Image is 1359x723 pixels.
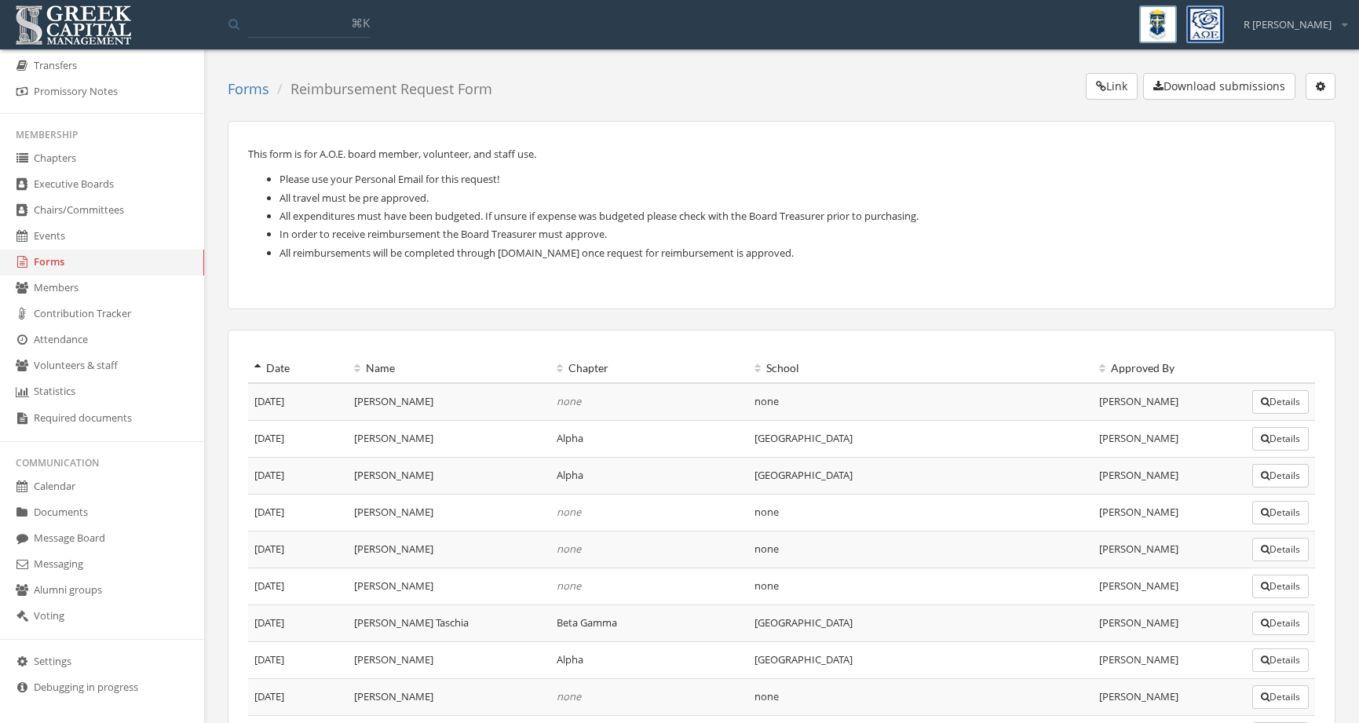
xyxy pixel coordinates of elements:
[1233,5,1347,32] div: R [PERSON_NAME]
[1252,648,1309,672] button: Details
[557,394,581,408] em: none
[748,494,1094,531] td: none
[557,579,581,593] em: none
[279,189,1315,207] li: All travel must be pre approved.
[1252,501,1309,524] button: Details
[351,15,370,31] span: ⌘K
[248,641,348,678] td: [DATE]
[550,641,748,678] td: Alpha
[228,79,269,98] a: Forms
[348,568,550,604] td: [PERSON_NAME]
[748,354,1094,383] th: School
[1252,685,1309,709] button: Details
[269,79,492,100] li: Reimbursement Request Form
[1252,464,1309,487] button: Details
[1099,468,1178,482] span: [PERSON_NAME]
[557,542,581,556] em: none
[1252,538,1309,561] button: Details
[1099,689,1178,703] span: [PERSON_NAME]
[248,568,348,604] td: [DATE]
[1252,575,1309,598] button: Details
[248,531,348,568] td: [DATE]
[557,689,581,703] em: none
[279,207,1315,225] li: All expenditures must have been budgeted. If unsure if expense was budgeted please check with the...
[1086,73,1138,100] button: Link
[348,604,550,641] td: [PERSON_NAME] Taschia
[279,244,1315,262] li: All reimbursements will be completed through [DOMAIN_NAME] once request for reimbursement is appr...
[248,420,348,457] td: [DATE]
[1093,354,1246,383] th: Approved By
[1244,17,1332,32] span: R [PERSON_NAME]
[1143,73,1295,100] button: Download submissions
[1099,505,1178,519] span: [PERSON_NAME]
[748,568,1094,604] td: none
[348,457,550,494] td: [PERSON_NAME]
[557,505,581,519] em: none
[748,604,1094,641] td: [GEOGRAPHIC_DATA]
[1099,394,1178,408] span: [PERSON_NAME]
[348,383,550,421] td: [PERSON_NAME]
[248,145,1315,162] p: This form is for A.O.E. board member, volunteer, and staff use.
[550,457,748,494] td: Alpha
[279,225,1315,243] li: In order to receive reimbursement the Board Treasurer must approve.
[748,678,1094,715] td: none
[248,383,348,421] td: [DATE]
[279,170,1315,188] li: Please use your Personal Email for this request!
[748,420,1094,457] td: [GEOGRAPHIC_DATA]
[1252,612,1309,635] button: Details
[348,420,550,457] td: [PERSON_NAME]
[1099,652,1178,666] span: [PERSON_NAME]
[348,678,550,715] td: [PERSON_NAME]
[348,641,550,678] td: [PERSON_NAME]
[748,457,1094,494] td: [GEOGRAPHIC_DATA]
[248,354,348,383] th: Date
[550,420,748,457] td: Alpha
[550,354,748,383] th: Chapter
[348,531,550,568] td: [PERSON_NAME]
[1099,615,1178,630] span: [PERSON_NAME]
[348,494,550,531] td: [PERSON_NAME]
[748,531,1094,568] td: none
[248,494,348,531] td: [DATE]
[1099,579,1178,593] span: [PERSON_NAME]
[1252,427,1309,451] button: Details
[1099,431,1178,445] span: [PERSON_NAME]
[1099,542,1178,556] span: [PERSON_NAME]
[1252,390,1309,414] button: Details
[348,354,550,383] th: Name
[748,641,1094,678] td: [GEOGRAPHIC_DATA]
[248,457,348,494] td: [DATE]
[248,678,348,715] td: [DATE]
[748,383,1094,421] td: none
[550,604,748,641] td: Beta Gamma
[248,604,348,641] td: [DATE]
